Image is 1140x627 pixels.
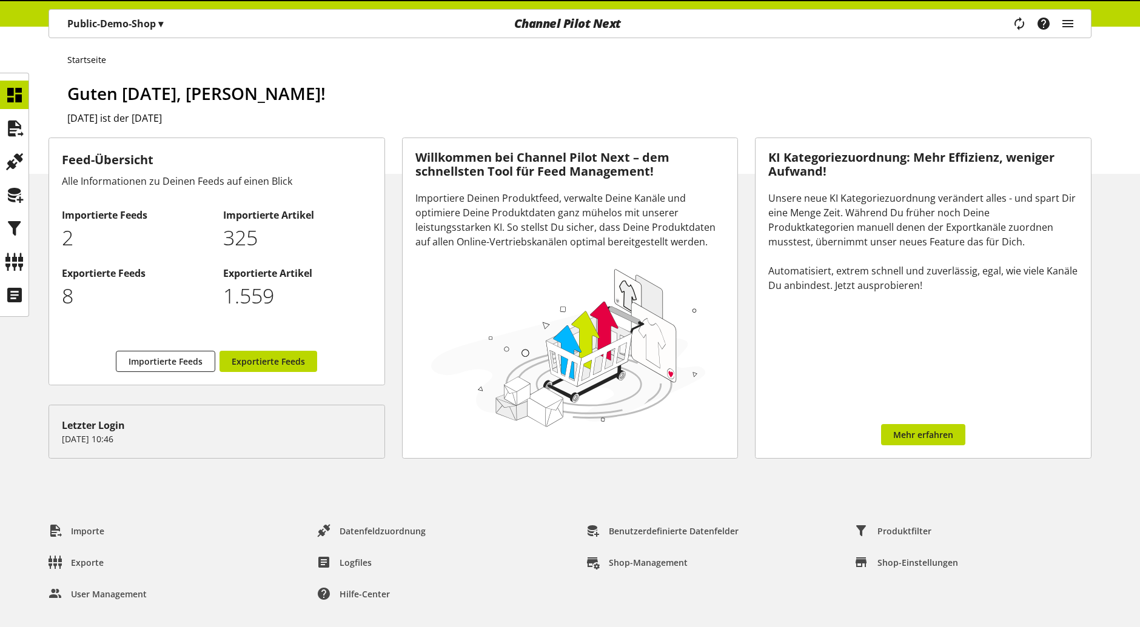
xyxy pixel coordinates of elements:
a: Datenfeldzuordnung [307,520,435,542]
span: Importierte Feeds [129,355,203,368]
span: Guten [DATE], [PERSON_NAME]! [67,82,326,105]
a: Hilfe-Center [307,583,400,605]
span: Exporte [71,556,104,569]
span: Logfiles [340,556,372,569]
h3: Willkommen bei Channel Pilot Next – dem schnellsten Tool für Feed Management! [415,151,725,178]
span: Shop-Einstellungen [877,556,958,569]
a: Exportierte Feeds [220,351,317,372]
span: User Management [71,588,147,600]
a: Exporte [39,551,113,573]
h2: Importierte Feeds [62,208,210,222]
p: [DATE] 10:46 [62,433,372,445]
p: Public-Demo-Shop [67,16,163,31]
nav: main navigation [49,9,1091,38]
span: Exportierte Feeds [232,355,305,368]
h3: KI Kategoriezuordnung: Mehr Effizienz, weniger Aufwand! [768,151,1078,178]
p: 8 [62,280,210,311]
div: Alle Informationen zu Deinen Feeds auf einen Blick [62,174,372,188]
a: Logfiles [307,551,381,573]
span: Mehr erfahren [893,428,953,441]
p: 325 [223,222,372,253]
a: Shop-Einstellungen [845,551,968,573]
p: 2 [62,222,210,253]
span: Datenfeldzuordnung [340,525,426,537]
div: Letzter Login [62,418,372,433]
span: Benutzerdefinierte Datenfelder [609,525,739,537]
h2: [DATE] ist der [DATE] [67,111,1091,125]
a: User Management [39,583,156,605]
p: 1559 [223,280,372,311]
a: Benutzerdefinierte Datenfelder [577,520,748,542]
a: Importierte Feeds [116,351,215,372]
h2: Exportierte Feeds [62,266,210,280]
a: Importe [39,520,114,542]
span: Importe [71,525,104,537]
h2: Importierte Artikel [223,208,372,222]
img: 78e1b9dcff1e8392d83655fcfc870417.svg [428,264,710,430]
div: Unsere neue KI Kategoriezuordnung verändert alles - und spart Dir eine Menge Zeit. Während Du frü... [768,191,1078,293]
span: Shop-Management [609,556,688,569]
span: Produktfilter [877,525,931,537]
a: Produktfilter [845,520,941,542]
a: Mehr erfahren [881,424,965,445]
h2: Exportierte Artikel [223,266,372,280]
span: ▾ [158,17,163,30]
div: Importiere Deinen Produktfeed, verwalte Deine Kanäle und optimiere Deine Produktdaten ganz mühelo... [415,191,725,249]
h3: Feed-Übersicht [62,151,372,169]
a: Shop-Management [577,551,697,573]
span: Hilfe-Center [340,588,390,600]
